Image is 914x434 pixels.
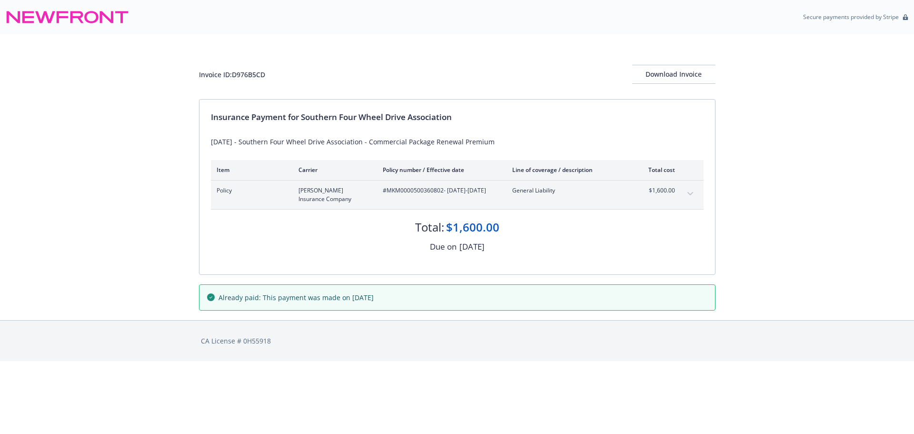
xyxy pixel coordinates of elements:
[383,186,497,195] span: #MKM0000500360802 - [DATE]-[DATE]
[298,186,368,203] span: [PERSON_NAME] Insurance Company
[639,186,675,195] span: $1,600.00
[803,13,899,21] p: Secure payments provided by Stripe
[211,137,704,147] div: [DATE] - Southern Four Wheel Drive Association - Commercial Package Renewal Premium
[383,166,497,174] div: Policy number / Effective date
[298,166,368,174] div: Carrier
[446,219,499,235] div: $1,600.00
[217,186,283,195] span: Policy
[512,166,624,174] div: Line of coverage / description
[415,219,444,235] div: Total:
[199,70,265,80] div: Invoice ID: D976B5CD
[639,166,675,174] div: Total cost
[632,65,715,84] button: Download Invoice
[219,293,374,303] span: Already paid: This payment was made on [DATE]
[512,186,624,195] span: General Liability
[217,166,283,174] div: Item
[430,241,457,253] div: Due on
[459,241,485,253] div: [DATE]
[683,186,698,202] button: expand content
[211,181,704,209] div: Policy[PERSON_NAME] Insurance Company#MKM0000500360802- [DATE]-[DATE]General Liability$1,600.00ex...
[211,111,704,123] div: Insurance Payment for Southern Four Wheel Drive Association
[201,336,714,346] div: CA License # 0H55918
[632,65,715,83] div: Download Invoice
